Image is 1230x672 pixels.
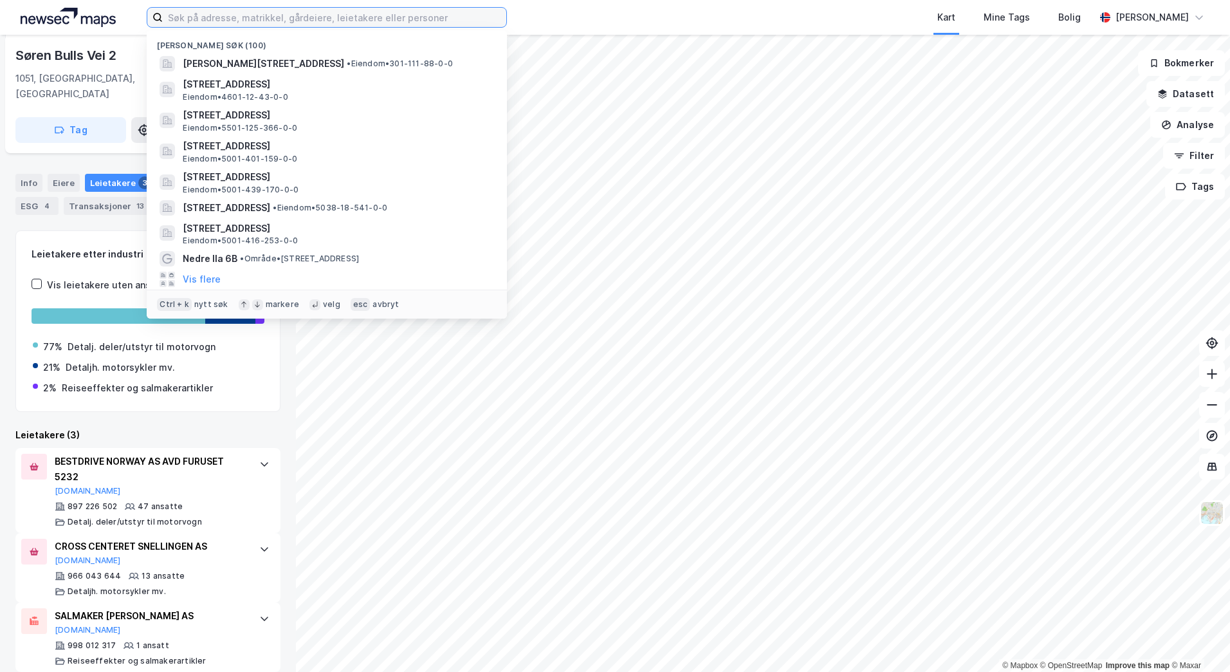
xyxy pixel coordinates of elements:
button: [DOMAIN_NAME] [55,555,121,566]
span: [PERSON_NAME][STREET_ADDRESS] [183,56,344,71]
div: Detaljh. motorsykler mv. [68,586,166,597]
div: Kart [937,10,955,25]
div: Leietakere [85,174,156,192]
span: [STREET_ADDRESS] [183,107,491,123]
div: 21% [43,360,60,375]
button: Tags [1165,174,1225,200]
div: SALMAKER [PERSON_NAME] AS [55,608,246,624]
div: Søren Bulls Vei 2 [15,45,119,66]
div: Eiere [48,174,80,192]
div: [PERSON_NAME] søk (100) [147,30,507,53]
div: BESTDRIVE NORWAY AS AVD FURUSET 5232 [55,454,246,485]
span: [STREET_ADDRESS] [183,200,270,216]
div: 897 226 502 [68,501,117,512]
div: Ctrl + k [157,298,192,311]
span: Eiendom • 5501-125-366-0-0 [183,123,297,133]
div: Mine Tags [984,10,1030,25]
div: Transaksjoner [64,197,152,215]
span: Eiendom • 5001-416-253-0-0 [183,236,298,246]
span: [STREET_ADDRESS] [183,138,491,154]
div: Bolig [1058,10,1081,25]
div: Reiseeffekter og salmakerartikler [68,656,207,666]
div: [PERSON_NAME] [1115,10,1189,25]
span: • [347,59,351,68]
div: 13 ansatte [142,571,185,581]
span: Eiendom • 5001-401-159-0-0 [183,154,297,164]
div: velg [323,299,340,310]
a: Improve this map [1106,661,1170,670]
div: Detalj. deler/utstyr til motorvogn [68,339,216,355]
iframe: Chat Widget [1166,610,1230,672]
span: Eiendom • 301-111-88-0-0 [347,59,453,69]
div: Leietakere etter industri [32,247,264,262]
button: Vis flere [183,272,221,287]
div: Vis leietakere uten ansatte [47,277,169,293]
button: Filter [1163,143,1225,169]
div: Info [15,174,42,192]
a: Mapbox [1002,661,1038,670]
div: nytt søk [194,299,228,310]
a: OpenStreetMap [1040,661,1103,670]
button: Analyse [1150,112,1225,138]
span: Nedre Ila 6B [183,251,237,266]
button: [DOMAIN_NAME] [55,625,121,635]
span: [STREET_ADDRESS] [183,221,491,236]
span: [STREET_ADDRESS] [183,77,491,92]
div: Kontrollprogram for chat [1166,610,1230,672]
div: avbryt [372,299,399,310]
span: Område • [STREET_ADDRESS] [240,254,359,264]
div: 1 ansatt [136,640,169,651]
button: Tag [15,117,126,143]
div: 4 [41,200,53,212]
div: 47 ansatte [138,501,183,512]
img: logo.a4113a55bc3d86da70a041830d287a7e.svg [21,8,116,27]
div: markere [266,299,299,310]
span: [STREET_ADDRESS] [183,169,491,185]
div: 1051, [GEOGRAPHIC_DATA], [GEOGRAPHIC_DATA] [15,71,181,102]
div: 3 [138,176,151,189]
span: Eiendom • 4601-12-43-0-0 [183,92,288,102]
div: ESG [15,197,59,215]
div: 998 012 317 [68,640,116,651]
input: Søk på adresse, matrikkel, gårdeiere, leietakere eller personer [163,8,506,27]
span: • [273,203,277,212]
div: Reiseeffekter og salmakerartikler [62,380,213,396]
div: 966 043 644 [68,571,121,581]
img: Z [1200,501,1224,525]
div: 2% [43,380,57,396]
span: • [240,254,244,263]
div: Detalj. deler/utstyr til motorvogn [68,517,202,527]
button: [DOMAIN_NAME] [55,486,121,496]
div: esc [351,298,371,311]
span: Eiendom • 5038-18-541-0-0 [273,203,387,213]
div: CROSS CENTERET SNELLINGEN AS [55,539,246,554]
div: Detaljh. motorsykler mv. [66,360,175,375]
button: Datasett [1146,81,1225,107]
button: Bokmerker [1138,50,1225,76]
span: Eiendom • 5001-439-170-0-0 [183,185,298,195]
div: 13 [134,200,147,212]
div: 77% [43,339,62,355]
div: Leietakere (3) [15,427,280,443]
